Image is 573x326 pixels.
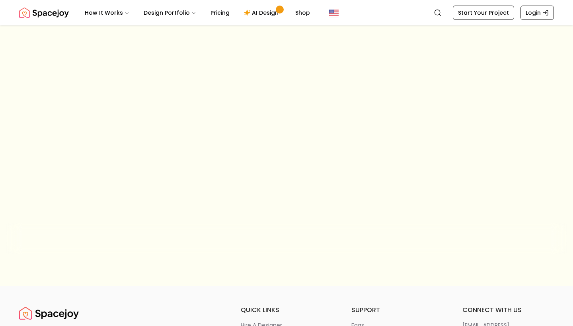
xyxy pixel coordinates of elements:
a: Login [520,6,554,20]
img: United States [329,8,339,17]
h6: connect with us [462,305,554,315]
a: Spacejoy [19,5,69,21]
button: Design Portfolio [137,5,203,21]
img: Spacejoy Logo [19,305,79,321]
h6: quick links [241,305,332,315]
a: Shop [289,5,316,21]
a: Start Your Project [453,6,514,20]
a: Pricing [204,5,236,21]
img: Spacejoy Logo [19,5,69,21]
a: Spacejoy [19,305,79,321]
h6: support [351,305,443,315]
nav: Main [78,5,316,21]
a: AI Design [238,5,287,21]
button: How It Works [78,5,136,21]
